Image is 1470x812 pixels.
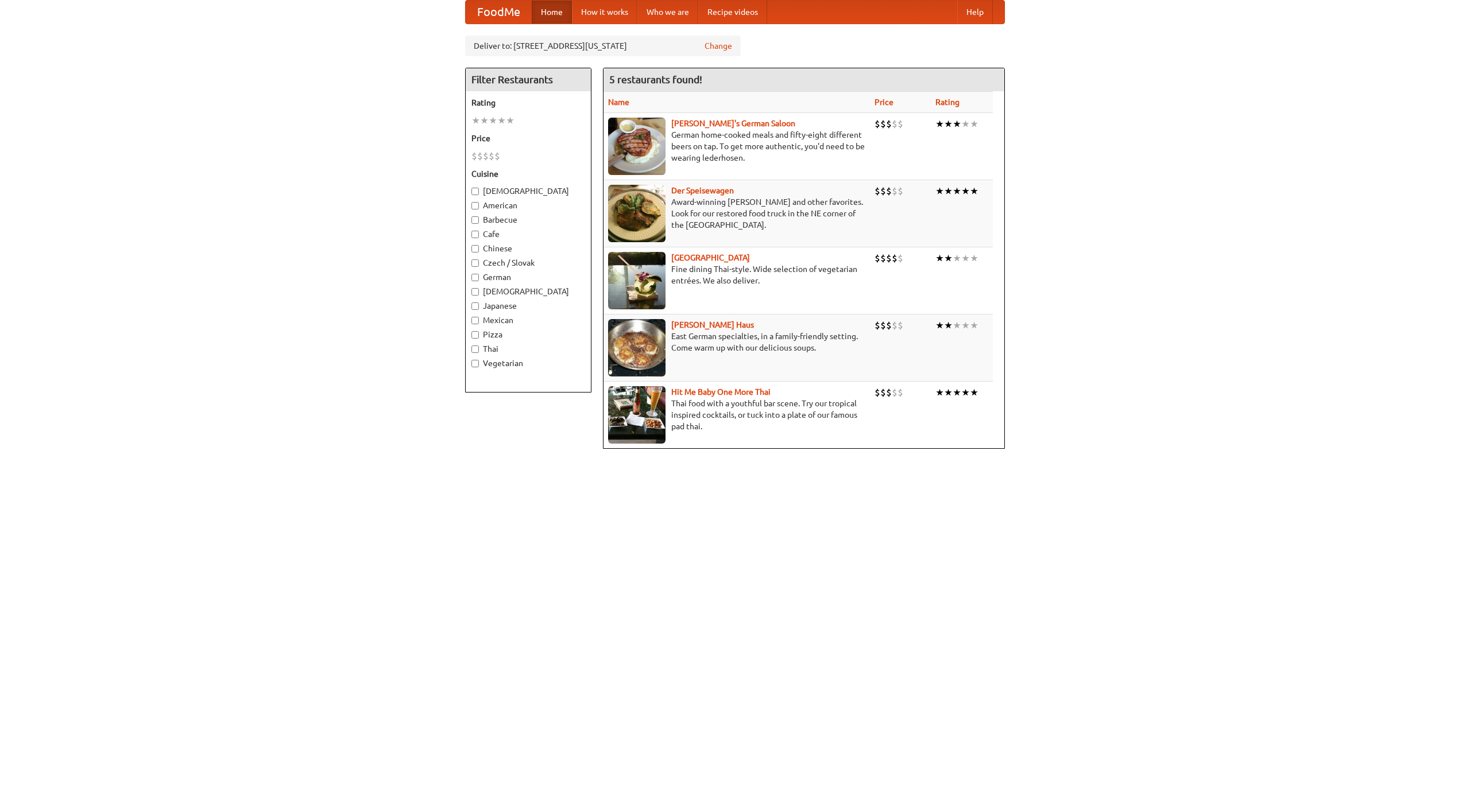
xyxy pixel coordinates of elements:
p: German home-cooked meals and fifty-eight different beers on tap. To get more authentic, you'd nee... [608,129,865,164]
li: $ [875,185,880,197]
li: $ [471,150,477,162]
input: Mexican [471,317,479,324]
li: $ [494,150,500,162]
li: $ [886,252,892,265]
li: $ [880,118,886,130]
li: ★ [961,185,970,197]
li: $ [880,252,886,265]
li: $ [483,150,489,162]
li: ★ [961,386,970,399]
input: Japanese [471,302,479,310]
li: $ [875,118,880,130]
li: ★ [970,118,978,130]
a: [GEOGRAPHIC_DATA] [671,253,750,262]
a: Help [957,1,993,24]
p: East German specialties, in a family-friendly setting. Come warm up with our delicious soups. [608,331,865,353]
div: Deliver to: [STREET_ADDRESS][US_STATE] [465,36,741,56]
a: Recipe videos [698,1,767,24]
li: ★ [935,118,944,130]
li: $ [892,252,898,265]
li: ★ [471,114,480,127]
h5: Price [471,133,585,144]
li: ★ [970,386,978,399]
li: ★ [970,252,978,265]
h4: Filter Restaurants [466,68,591,91]
a: [PERSON_NAME]'s German Saloon [671,119,795,128]
li: $ [880,319,886,332]
li: $ [898,319,903,332]
a: Home [532,1,572,24]
input: Pizza [471,331,479,339]
label: Barbecue [471,214,585,226]
li: ★ [935,386,944,399]
li: $ [886,319,892,332]
input: Chinese [471,245,479,252]
li: $ [489,150,494,162]
a: FoodMe [466,1,532,24]
li: $ [892,185,898,197]
li: $ [875,386,880,399]
label: American [471,200,585,211]
input: [DEMOGRAPHIC_DATA] [471,288,479,296]
a: Hit Me Baby One More Thai [671,387,771,397]
input: Barbecue [471,216,479,224]
li: ★ [953,252,961,265]
li: $ [886,386,892,399]
li: ★ [944,185,953,197]
label: Mexican [471,314,585,326]
input: Vegetarian [471,360,479,367]
img: kohlhaus.jpg [608,319,666,376]
input: American [471,202,479,209]
li: $ [898,386,903,399]
li: ★ [970,185,978,197]
h5: Cuisine [471,168,585,180]
li: ★ [961,252,970,265]
li: $ [892,319,898,332]
li: ★ [953,319,961,332]
input: Czech / Slovak [471,259,479,267]
label: Chinese [471,243,585,254]
li: $ [477,150,483,162]
li: $ [880,185,886,197]
li: ★ [489,114,497,127]
p: Fine dining Thai-style. Wide selection of vegetarian entrées. We also deliver. [608,263,865,286]
li: $ [892,118,898,130]
li: ★ [953,118,961,130]
li: ★ [961,118,970,130]
img: speisewagen.jpg [608,185,666,242]
li: $ [892,386,898,399]
li: ★ [953,185,961,197]
li: ★ [944,319,953,332]
img: esthers.jpg [608,118,666,175]
a: Der Speisewagen [671,186,734,195]
li: ★ [935,252,944,265]
label: [DEMOGRAPHIC_DATA] [471,286,585,297]
a: Name [608,98,629,107]
li: $ [875,252,880,265]
input: [DEMOGRAPHIC_DATA] [471,188,479,195]
label: German [471,271,585,283]
h5: Rating [471,97,585,108]
ng-pluralize: 5 restaurants found! [609,74,702,85]
input: German [471,274,479,281]
li: ★ [944,118,953,130]
input: Thai [471,345,479,353]
li: ★ [935,185,944,197]
a: [PERSON_NAME] Haus [671,320,754,329]
li: ★ [935,319,944,332]
li: $ [886,185,892,197]
li: ★ [497,114,506,127]
li: ★ [970,319,978,332]
label: Japanese [471,300,585,312]
img: satay.jpg [608,252,666,309]
a: Who we are [637,1,698,24]
li: ★ [961,319,970,332]
li: ★ [953,386,961,399]
a: Change [705,40,732,52]
li: ★ [506,114,514,127]
label: Cafe [471,228,585,240]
